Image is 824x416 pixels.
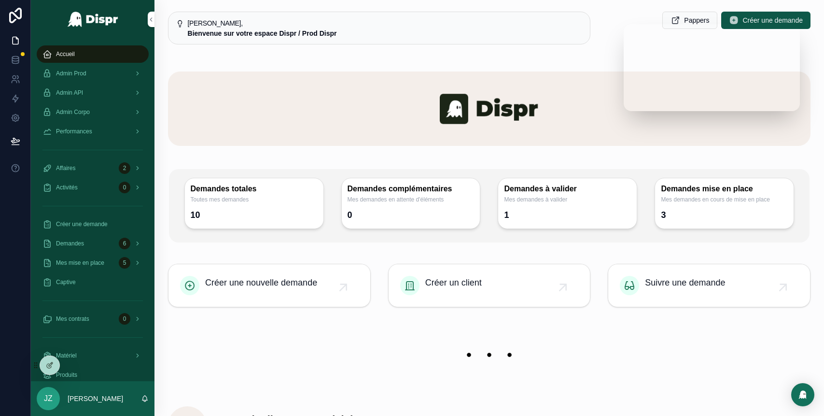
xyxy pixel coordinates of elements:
span: Pappers [684,15,709,25]
h3: Demandes complémentaires [348,184,475,194]
a: Mes mise en place5 [37,254,149,272]
span: Admin API [56,89,83,97]
span: Activités [56,184,78,191]
span: JZ [44,393,53,404]
span: Accueil [56,50,75,58]
span: Créer un client [425,276,482,289]
a: Accueil [37,45,149,63]
a: Créer un client [389,264,590,307]
span: Admin Prod [56,70,86,77]
a: Demandes6 [37,235,149,252]
span: Suivre une demande [645,276,725,289]
img: 22208-banner-empty.png [168,334,810,376]
span: Mes mise en place [56,259,104,267]
span: Créer une demande [56,220,108,228]
a: Admin Corpo [37,103,149,121]
span: Captive [56,278,76,286]
img: App logo [67,12,119,27]
a: Suivre une demande [608,264,810,307]
div: 0 [119,313,130,325]
a: Créer une demande [37,215,149,233]
div: **Bienvenue sur votre espace Dispr / Prod Dispr** [188,29,583,38]
div: 6 [119,238,130,249]
a: Affaires2 [37,159,149,177]
span: Matériel [56,352,77,359]
span: Mes demandes en attente d'éléments [348,196,475,203]
span: Demandes [56,240,84,247]
span: Mes demandes en cours de mise en place [661,196,788,203]
a: Captive [37,273,149,291]
div: 2 [119,162,130,174]
div: 0 [348,207,352,223]
a: Matériel [37,347,149,364]
a: Produits [37,366,149,384]
div: 1 [504,207,509,223]
span: Affaires [56,164,75,172]
span: Admin Corpo [56,108,90,116]
div: 10 [191,207,200,223]
div: scrollable content [31,39,154,381]
span: Mes demandes à valider [504,196,631,203]
div: 5 [119,257,130,269]
span: Toutes mes demandes [191,196,318,203]
span: Produits [56,371,77,379]
a: Admin Prod [37,65,149,82]
img: banner-dispr.png [168,72,810,146]
div: 3 [661,207,666,223]
span: Créer une demande [742,15,803,25]
a: Mes contrats0 [37,310,149,328]
a: Activités0 [37,179,149,196]
div: 0 [119,182,130,193]
h3: Demandes mise en place [661,184,788,194]
a: Créer une nouvelle demande [168,264,370,307]
button: Créer une demande [721,12,810,29]
span: Performances [56,128,92,135]
span: Mes contrats [56,315,89,323]
p: [PERSON_NAME] [68,394,123,403]
span: Créer une nouvelle demande [205,276,317,289]
div: Open Intercom Messenger [791,383,814,406]
h5: Bonjour Jeremy, [188,20,583,27]
h3: Demandes à valider [504,184,631,194]
button: Pappers [662,12,717,29]
a: Admin API [37,84,149,101]
a: Performances [37,123,149,140]
h3: Demandes totales [191,184,318,194]
strong: Bienvenue sur votre espace Dispr / Prod Dispr [188,29,337,37]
